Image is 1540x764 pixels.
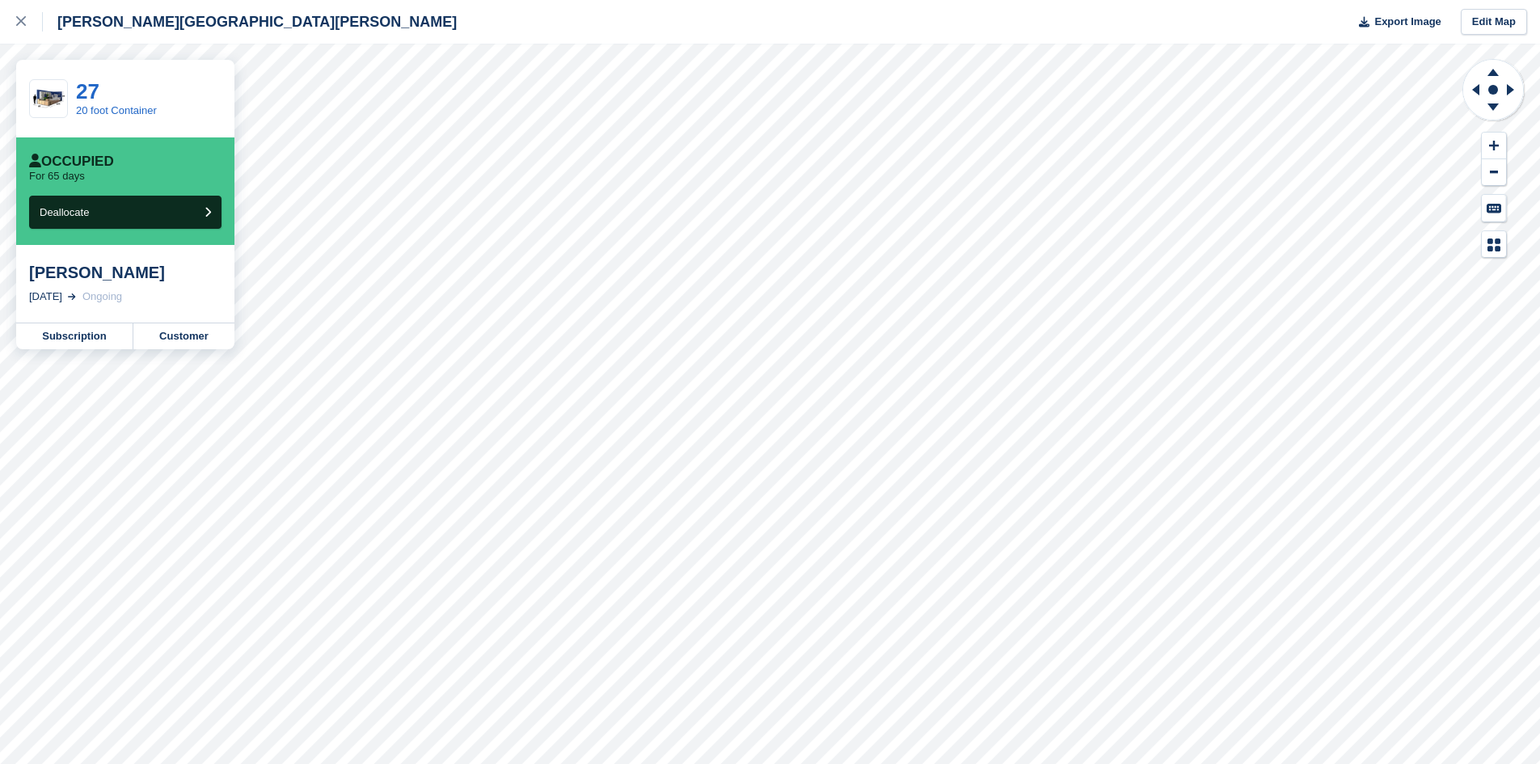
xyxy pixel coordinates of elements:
button: Map Legend [1482,231,1506,258]
span: Export Image [1374,14,1441,30]
button: Export Image [1349,9,1441,36]
p: For 65 days [29,170,85,183]
div: [DATE] [29,289,62,305]
img: 20-ft-container.jpg [30,85,67,113]
a: 20 foot Container [76,104,157,116]
img: arrow-right-light-icn-cde0832a797a2874e46488d9cf13f60e5c3a73dbe684e267c42b8395dfbc2abf.svg [68,293,76,300]
span: Deallocate [40,206,89,218]
button: Zoom Out [1482,159,1506,186]
a: Edit Map [1461,9,1527,36]
a: 27 [76,79,99,103]
button: Zoom In [1482,133,1506,159]
div: [PERSON_NAME][GEOGRAPHIC_DATA][PERSON_NAME] [43,12,457,32]
a: Customer [133,323,234,349]
a: Subscription [16,323,133,349]
div: Ongoing [82,289,122,305]
div: Occupied [29,154,114,170]
button: Deallocate [29,196,222,229]
div: [PERSON_NAME] [29,263,222,282]
button: Keyboard Shortcuts [1482,195,1506,222]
